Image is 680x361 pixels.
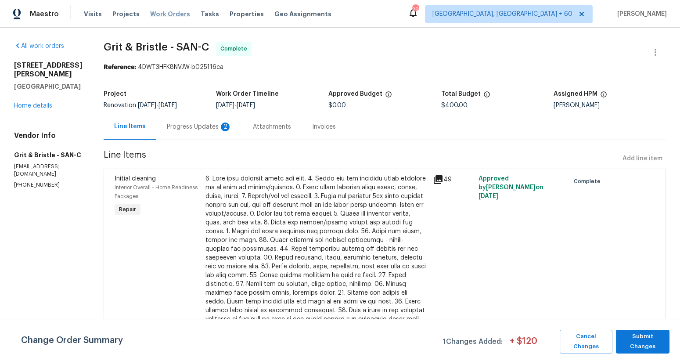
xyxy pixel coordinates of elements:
a: All work orders [14,43,64,49]
button: Submit Changes [616,330,669,354]
div: Progress Updates [167,123,232,131]
span: Maestro [30,10,59,18]
span: [PERSON_NAME] [614,10,667,18]
button: Cancel Changes [560,330,612,354]
h5: Approved Budget [328,91,382,97]
div: 2 [221,123,230,131]
span: Line Items [104,151,619,167]
span: - [216,102,255,108]
span: Properties [230,10,264,18]
div: [PERSON_NAME] [554,102,666,108]
span: Interior Overall - Home Readiness Packages [115,185,198,199]
span: Cancel Changes [564,332,608,352]
span: Change Order Summary [21,330,123,354]
b: Reference: [104,64,136,70]
span: The total cost of line items that have been approved by both Opendoor and the Trade Partner. This... [385,91,392,102]
span: [DATE] [158,102,177,108]
div: 297 [412,5,418,14]
h5: Total Budget [441,91,481,97]
h2: [STREET_ADDRESS][PERSON_NAME] [14,61,83,79]
div: Invoices [312,123,336,131]
span: The hpm assigned to this work order. [600,91,607,102]
span: Grit & Bristle - SAN-C [104,42,209,52]
span: 1 Changes Added: [443,333,503,354]
h5: Grit & Bristle - SAN-C [14,151,83,159]
span: $400.00 [441,102,468,108]
span: Initial cleaning [115,176,156,182]
span: Projects [112,10,140,18]
span: Tasks [201,11,219,17]
span: Complete [220,44,251,53]
h5: Work Order Timeline [216,91,279,97]
span: Work Orders [150,10,190,18]
span: Renovation [104,102,177,108]
h5: Project [104,91,126,97]
span: Approved by [PERSON_NAME] on [479,176,543,199]
span: Geo Assignments [274,10,331,18]
div: 49 [433,174,473,185]
span: + $ 120 [510,337,537,354]
span: - [138,102,177,108]
span: Visits [84,10,102,18]
span: [GEOGRAPHIC_DATA], [GEOGRAPHIC_DATA] + 60 [432,10,572,18]
div: 6. Lore ipsu dolorsit ametc adi elit. 4. Seddo eiu tem incididu utlab etdolore ma al enim ad mini... [205,174,428,341]
span: [DATE] [138,102,156,108]
span: [DATE] [216,102,234,108]
span: Complete [574,177,604,186]
h5: [GEOGRAPHIC_DATA] [14,82,83,91]
span: [DATE] [479,193,498,199]
div: Attachments [253,123,291,131]
span: The total cost of line items that have been proposed by Opendoor. This sum includes line items th... [483,91,490,102]
a: Home details [14,103,52,109]
div: 4DWT3HFK8NVJW-b025116ca [104,63,666,72]
span: Repair [115,205,140,214]
div: Line Items [114,122,146,131]
h4: Vendor Info [14,131,83,140]
p: [EMAIL_ADDRESS][DOMAIN_NAME] [14,163,83,178]
h5: Assigned HPM [554,91,597,97]
span: $0.00 [328,102,346,108]
span: Submit Changes [620,332,665,352]
span: [DATE] [237,102,255,108]
p: [PHONE_NUMBER] [14,181,83,189]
